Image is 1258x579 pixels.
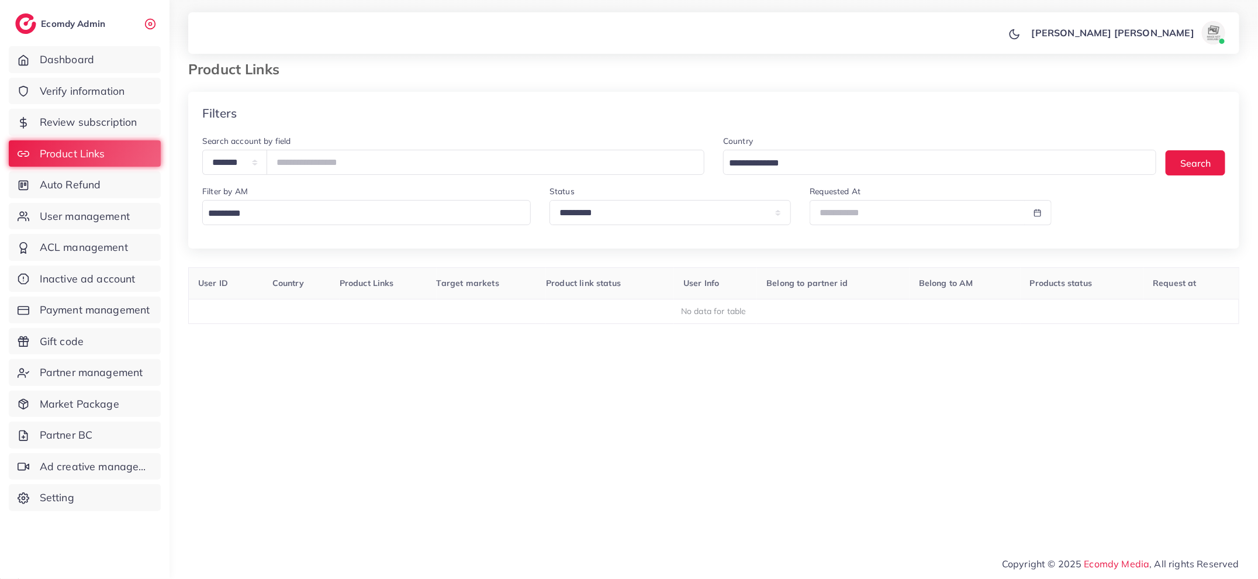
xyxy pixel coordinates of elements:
h2: Ecomdy Admin [41,18,108,29]
a: Dashboard [9,46,161,73]
span: Payment management [40,302,150,318]
p: [PERSON_NAME] [PERSON_NAME] [1032,26,1194,40]
span: User management [40,209,130,224]
span: Auto Refund [40,177,101,192]
a: Review subscription [9,109,161,136]
a: Gift code [9,328,161,355]
a: Ad creative management [9,453,161,480]
input: Search for option [204,205,524,223]
a: Setting [9,484,161,511]
img: logo [15,13,36,34]
a: Partner BC [9,422,161,449]
span: Gift code [40,334,84,349]
span: Setting [40,490,74,505]
a: Verify information [9,78,161,105]
a: Market Package [9,391,161,418]
div: Search for option [723,150,1156,175]
span: Inactive ad account [40,271,136,287]
span: Product Links [40,146,105,161]
span: Ad creative management [40,459,152,474]
span: Dashboard [40,52,94,67]
a: Ecomdy Media [1084,558,1150,570]
a: Partner management [9,359,161,386]
a: Product Links [9,140,161,167]
a: ACL management [9,234,161,261]
div: Search for option [202,200,531,225]
a: User management [9,203,161,230]
span: Partner BC [40,428,93,443]
span: Market Package [40,397,119,412]
input: Search for option [725,154,1141,173]
a: Auto Refund [9,171,161,198]
span: Verify information [40,84,125,99]
a: logoEcomdy Admin [15,13,108,34]
a: [PERSON_NAME] [PERSON_NAME]avatar [1025,21,1230,44]
span: Partner management [40,365,143,380]
img: avatar [1202,21,1225,44]
span: Review subscription [40,115,137,130]
a: Payment management [9,297,161,323]
a: Inactive ad account [9,266,161,292]
span: ACL management [40,240,128,255]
